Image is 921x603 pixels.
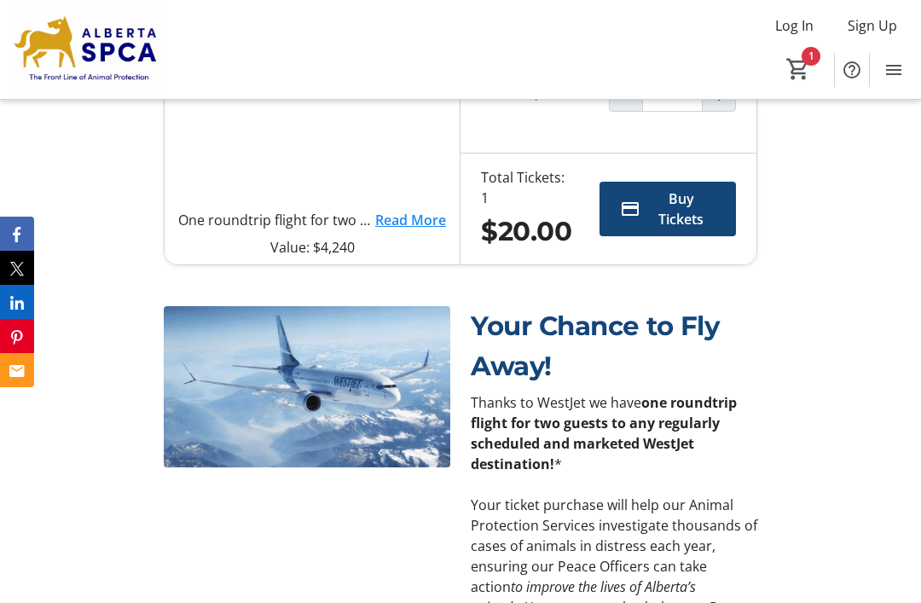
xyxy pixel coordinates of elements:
p: Value: $4,240 [178,237,446,258]
img: Alberta SPCA's Logo [10,7,162,92]
span: Log In [775,15,814,36]
button: Buy Tickets [600,182,736,236]
p: One roundtrip flight for two guests to any regularly scheduled and marketed WestJet destination!*... [178,210,375,230]
p: Thanks to WestJet we have * [471,392,757,474]
button: Log In [762,12,827,39]
a: Read More [375,210,446,230]
button: Sign Up [834,12,911,39]
button: Cart [783,54,814,84]
button: Menu [877,53,911,87]
div: Total Tickets: 1 [481,167,572,208]
button: Help [835,53,869,87]
strong: one roundtrip flight for two guests to any regularly scheduled and marketed WestJet destination! [471,393,737,473]
span: Sign Up [848,15,897,36]
p: Your Chance to Fly Away! [471,306,757,386]
img: undefined [164,306,450,467]
span: Buy Tickets [647,188,715,229]
div: $20.00 [481,212,572,251]
label: 10 for $100.00 [481,84,592,104]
